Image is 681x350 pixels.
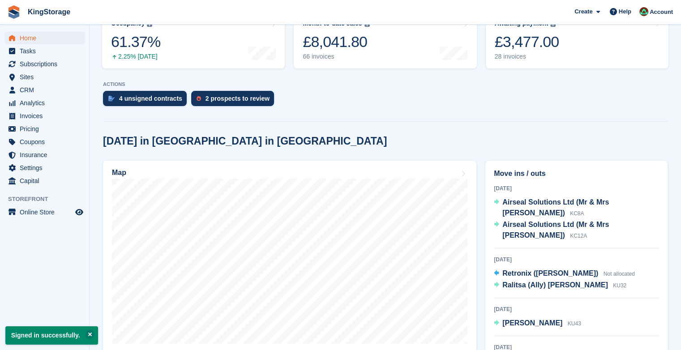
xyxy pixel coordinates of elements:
[20,97,73,109] span: Analytics
[502,221,609,239] span: Airseal Solutions Ltd (Mr & Mrs [PERSON_NAME])
[294,12,476,68] a: Month-to-date sales £8,041.80 66 invoices
[20,206,73,218] span: Online Store
[502,198,609,217] span: Airseal Solutions Ltd (Mr & Mrs [PERSON_NAME])
[4,45,85,57] a: menu
[4,136,85,148] a: menu
[650,8,673,17] span: Account
[619,7,631,16] span: Help
[494,318,581,329] a: [PERSON_NAME] KU43
[502,269,598,277] span: Retronix ([PERSON_NAME])
[494,197,659,219] a: Airseal Solutions Ltd (Mr & Mrs [PERSON_NAME]) KC8A
[8,195,89,204] span: Storefront
[613,282,626,289] span: KU32
[103,91,191,111] a: 4 unsigned contracts
[206,95,270,102] div: 2 prospects to review
[494,256,659,264] div: [DATE]
[486,12,668,68] a: Awaiting payment £3,477.00 28 invoices
[20,162,73,174] span: Settings
[574,7,592,16] span: Create
[7,5,21,19] img: stora-icon-8386f47178a22dfd0bd8f6a31ec36ba5ce8667c1dd55bd0f319d3a0aa187defe.svg
[570,233,587,239] span: KC12A
[112,169,126,177] h2: Map
[4,206,85,218] a: menu
[20,45,73,57] span: Tasks
[4,175,85,187] a: menu
[20,123,73,135] span: Pricing
[303,33,369,51] div: £8,041.80
[495,53,559,60] div: 28 invoices
[303,53,369,60] div: 66 invoices
[20,84,73,96] span: CRM
[4,110,85,122] a: menu
[20,32,73,44] span: Home
[20,175,73,187] span: Capital
[4,32,85,44] a: menu
[111,33,160,51] div: 61.37%
[108,96,115,101] img: contract_signature_icon-13c848040528278c33f63329250d36e43548de30e8caae1d1a13099fd9432cc5.svg
[502,281,608,289] span: Ralitsa (Ally) [PERSON_NAME]
[494,280,626,291] a: Ralitsa (Ally) [PERSON_NAME] KU32
[4,58,85,70] a: menu
[494,305,659,313] div: [DATE]
[24,4,74,19] a: KingStorage
[570,210,584,217] span: KC8A
[4,97,85,109] a: menu
[4,162,85,174] a: menu
[494,219,659,242] a: Airseal Solutions Ltd (Mr & Mrs [PERSON_NAME]) KC12A
[74,207,85,218] a: Preview store
[5,326,98,345] p: Signed in successfully.
[4,84,85,96] a: menu
[119,95,182,102] div: 4 unsigned contracts
[20,110,73,122] span: Invoices
[4,123,85,135] a: menu
[494,184,659,192] div: [DATE]
[604,271,635,277] span: Not allocated
[111,53,160,60] div: 2.25% [DATE]
[20,136,73,148] span: Coupons
[20,149,73,161] span: Insurance
[502,319,562,327] span: [PERSON_NAME]
[197,96,201,101] img: prospect-51fa495bee0391a8d652442698ab0144808aea92771e9ea1ae160a38d050c398.svg
[102,12,285,68] a: Occupancy 61.37% 2.25% [DATE]
[103,135,387,147] h2: [DATE] in [GEOGRAPHIC_DATA] in [GEOGRAPHIC_DATA]
[20,58,73,70] span: Subscriptions
[495,33,559,51] div: £3,477.00
[494,168,659,179] h2: Move ins / outs
[4,71,85,83] a: menu
[494,268,635,280] a: Retronix ([PERSON_NAME]) Not allocated
[103,81,668,87] p: ACTIONS
[4,149,85,161] a: menu
[191,91,278,111] a: 2 prospects to review
[20,71,73,83] span: Sites
[568,320,581,327] span: KU43
[639,7,648,16] img: John King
